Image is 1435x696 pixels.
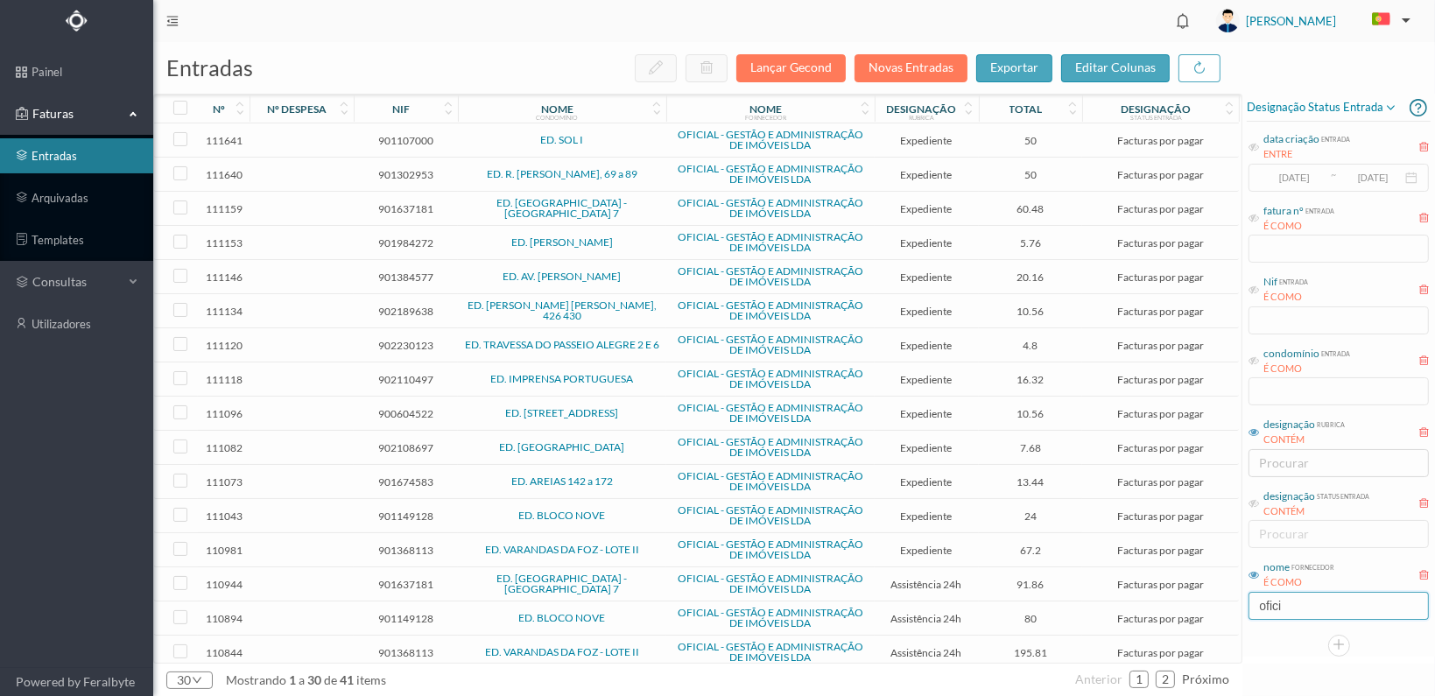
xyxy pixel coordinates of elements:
[202,305,245,318] span: 111134
[1259,454,1410,472] div: procurar
[678,469,863,493] a: OFICIAL - GESTÃO E ADMINISTRAÇÃO DE IMÓVEIS LDA
[487,167,637,180] a: ED. R. [PERSON_NAME], 69 a 89
[678,435,863,459] a: OFICIAL - GESTÃO E ADMINISTRAÇÃO DE IMÓVEIS LDA
[983,407,1079,420] span: 10.56
[358,134,454,147] span: 901107000
[202,646,245,659] span: 110844
[983,578,1079,591] span: 91.86
[1263,432,1345,447] div: CONTÉM
[202,544,245,557] span: 110981
[1087,441,1234,454] span: Facturas por pagar
[678,128,863,151] a: OFICIAL - GESTÃO E ADMINISTRAÇÃO DE IMÓVEIS LDA
[202,168,245,181] span: 111640
[468,299,657,322] a: ED. [PERSON_NAME] [PERSON_NAME], 426 430
[358,271,454,284] span: 901384577
[983,612,1079,625] span: 80
[1263,290,1308,305] div: É COMO
[28,105,124,123] span: Faturas
[983,168,1079,181] span: 50
[855,54,967,82] button: Novas Entradas
[358,578,454,591] span: 901637181
[1087,236,1234,250] span: Facturas por pagar
[299,672,305,687] span: a
[1130,666,1148,692] a: 1
[1087,407,1234,420] span: Facturas por pagar
[1277,274,1308,287] div: entrada
[1315,489,1369,502] div: status entrada
[358,373,454,386] span: 902110497
[358,236,454,250] span: 901984272
[855,60,976,74] span: Novas Entradas
[983,510,1079,523] span: 24
[490,372,633,385] a: ED. IMPRENSA PORTUGUESA
[503,270,621,283] a: ED. AV. [PERSON_NAME]
[678,196,863,220] a: OFICIAL - GESTÃO E ADMINISTRAÇÃO DE IMÓVEIS LDA
[879,271,974,284] span: Expediente
[879,373,974,386] span: Expediente
[541,102,573,116] div: nome
[879,612,974,625] span: Assistência 24h
[879,168,974,181] span: Expediente
[1087,202,1234,215] span: Facturas por pagar
[678,640,863,664] a: OFICIAL - GESTÃO E ADMINISTRAÇÃO DE IMÓVEIS LDA
[202,510,245,523] span: 111043
[1263,131,1319,147] div: data criação
[1087,168,1234,181] span: Facturas por pagar
[678,264,863,288] a: OFICIAL - GESTÃO E ADMINISTRAÇÃO DE IMÓVEIS LDA
[202,578,245,591] span: 110944
[511,236,613,249] a: ED. [PERSON_NAME]
[213,102,225,116] div: nº
[983,236,1079,250] span: 5.76
[983,441,1079,454] span: 7.68
[1263,362,1350,376] div: É COMO
[983,646,1079,659] span: 195.81
[1263,219,1334,234] div: É COMO
[358,339,454,352] span: 902230123
[887,102,957,116] div: designação
[879,339,974,352] span: Expediente
[1263,559,1290,575] div: nome
[202,373,245,386] span: 111118
[1263,489,1315,504] div: designação
[1319,346,1350,359] div: entrada
[1087,578,1234,591] span: Facturas por pagar
[678,572,863,595] a: OFICIAL - GESTÃO E ADMINISTRAÇÃO DE IMÓVEIS LDA
[1087,373,1234,386] span: Facturas por pagar
[1156,671,1175,688] li: 2
[66,10,88,32] img: Logo
[1247,97,1397,118] span: Designação status entrada
[226,672,286,687] span: mostrando
[983,373,1079,386] span: 16.32
[983,305,1079,318] span: 10.56
[540,133,583,146] a: ED. SOL I
[202,339,245,352] span: 111120
[879,544,974,557] span: Expediente
[1182,665,1229,693] li: Página Seguinte
[1171,10,1194,32] i: icon: bell
[496,572,627,595] a: ED. [GEOGRAPHIC_DATA] - [GEOGRAPHIC_DATA] 7
[990,60,1038,74] span: exportar
[177,667,191,693] div: 30
[166,15,179,27] i: icon: menu-fold
[879,407,974,420] span: Expediente
[879,236,974,250] span: Expediente
[1087,271,1234,284] span: Facturas por pagar
[983,339,1079,352] span: 4.8
[879,475,974,489] span: Expediente
[358,510,454,523] span: 901149128
[678,401,863,425] a: OFICIAL - GESTÃO E ADMINISTRAÇÃO DE IMÓVEIS LDA
[518,509,605,522] a: ED. BLOCO NOVE
[1075,665,1122,693] li: Página Anterior
[358,475,454,489] span: 901674583
[485,543,639,556] a: ED. VARANDAS DA FOZ - LOTE II
[678,503,863,527] a: OFICIAL - GESTÃO E ADMINISTRAÇÃO DE IMÓVEIS LDA
[879,134,974,147] span: Expediente
[358,202,454,215] span: 901637181
[358,168,454,181] span: 901302953
[736,54,846,82] button: Lançar Gecond
[909,114,934,121] div: rubrica
[358,646,454,659] span: 901368113
[879,578,974,591] span: Assistência 24h
[1315,417,1345,430] div: rubrica
[1263,274,1277,290] div: Nif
